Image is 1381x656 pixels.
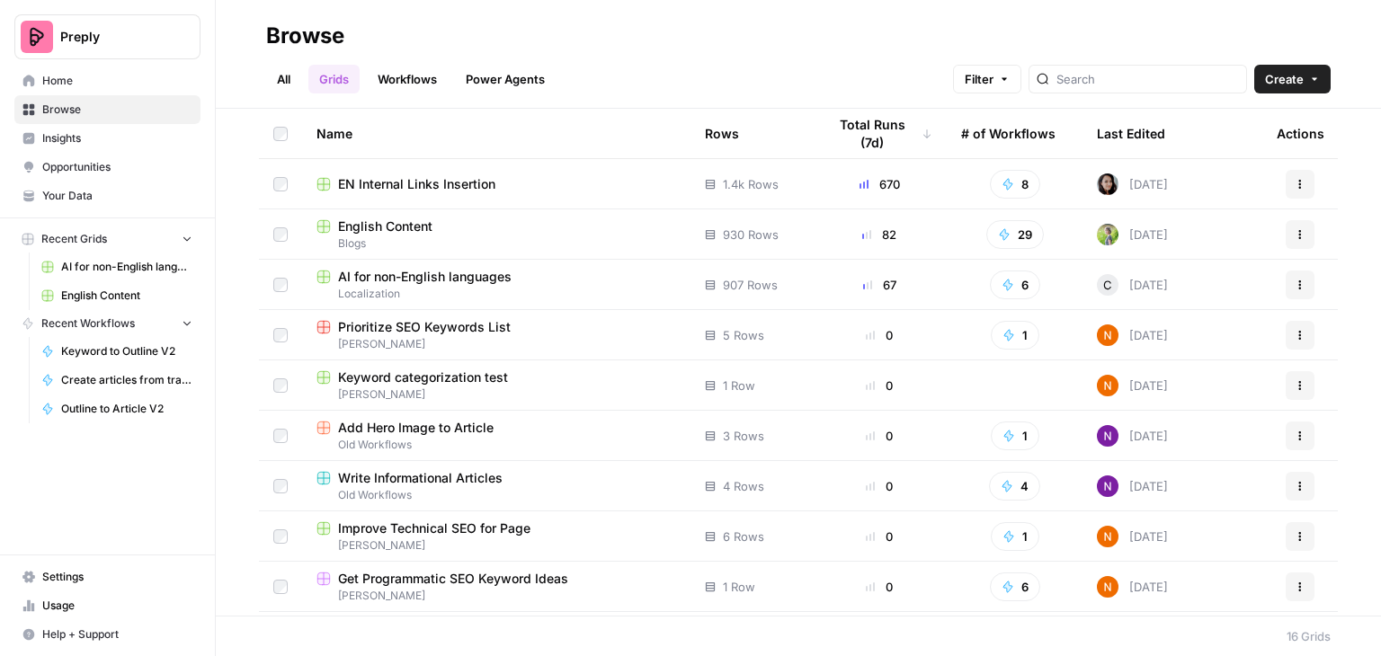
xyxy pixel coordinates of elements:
[1097,224,1168,245] div: [DATE]
[42,102,192,118] span: Browse
[826,377,932,394] div: 0
[316,386,676,403] span: [PERSON_NAME]
[455,65,556,93] a: Power Agents
[42,188,192,204] span: Your Data
[723,578,755,596] span: 1 Row
[14,591,200,620] a: Usage
[1097,576,1118,598] img: c37vr20y5fudypip844bb0rvyfb7
[266,65,301,93] a: All
[61,401,192,417] span: Outline to Article V2
[1265,70,1304,88] span: Create
[308,65,360,93] a: Grids
[1097,526,1118,547] img: c37vr20y5fudypip844bb0rvyfb7
[1097,324,1118,346] img: c37vr20y5fudypip844bb0rvyfb7
[338,469,503,487] span: Write Informational Articles
[990,572,1040,601] button: 6
[21,21,53,53] img: Preply Logo
[42,598,192,614] span: Usage
[14,620,200,649] button: Help + Support
[991,421,1039,450] button: 1
[991,522,1039,551] button: 1
[989,472,1040,501] button: 4
[33,281,200,310] a: English Content
[1097,526,1168,547] div: [DATE]
[1056,70,1239,88] input: Search
[986,220,1044,249] button: 29
[316,537,676,554] span: [PERSON_NAME]
[723,175,779,193] span: 1.4k Rows
[723,276,778,294] span: 907 Rows
[316,268,676,302] a: AI for non-English languagesLocalization
[316,588,676,604] span: [PERSON_NAME]
[14,14,200,59] button: Workspace: Preply
[1097,224,1118,245] img: x463fqydspcbsmdf8jjh9z70810l
[316,336,676,352] span: [PERSON_NAME]
[316,109,676,158] div: Name
[338,268,512,286] span: AI for non-English languages
[338,519,530,537] span: Improve Technical SEO for Page
[723,377,755,394] span: 1 Row
[826,477,932,495] div: 0
[33,337,200,366] a: Keyword to Outline V2
[42,73,192,89] span: Home
[1097,425,1118,447] img: kedmmdess6i2jj5txyq6cw0yj4oc
[338,175,495,193] span: EN Internal Links Insertion
[826,109,932,158] div: Total Runs (7d)
[826,175,932,193] div: 670
[826,427,932,445] div: 0
[723,226,779,244] span: 930 Rows
[14,563,200,591] a: Settings
[338,217,432,235] span: English Content
[266,22,344,50] div: Browse
[1097,375,1118,396] img: c37vr20y5fudypip844bb0rvyfb7
[1097,173,1118,195] img: 0od0somutai3rosqwdkhgswflu93
[338,570,568,588] span: Get Programmatic SEO Keyword Ideas
[33,253,200,281] a: AI for non-English languages
[316,235,676,252] span: Blogs
[316,286,676,302] span: Localization
[33,394,200,423] a: Outline to Article V2
[338,318,511,336] span: Prioritize SEO Keywords List
[1097,109,1165,158] div: Last Edited
[1103,276,1112,294] span: C
[1097,173,1168,195] div: [DATE]
[990,270,1040,299] button: 6
[61,288,192,304] span: English Content
[14,182,200,210] a: Your Data
[965,70,993,88] span: Filter
[316,217,676,252] a: English ContentBlogs
[42,130,192,146] span: Insights
[316,469,676,503] a: Write Informational ArticlesOld Workflows
[367,65,448,93] a: Workflows
[338,368,508,386] span: Keyword categorization test
[42,626,192,643] span: Help + Support
[14,153,200,182] a: Opportunities
[42,159,192,175] span: Opportunities
[61,259,192,275] span: AI for non-English languages
[1097,425,1168,447] div: [DATE]
[316,437,676,453] span: Old Workflows
[61,343,192,359] span: Keyword to Outline V2
[1287,627,1331,645] div: 16 Grids
[41,231,107,247] span: Recent Grids
[1097,324,1168,346] div: [DATE]
[991,321,1039,350] button: 1
[1097,274,1168,296] div: [DATE]
[826,578,932,596] div: 0
[953,65,1021,93] button: Filter
[826,326,932,344] div: 0
[723,326,764,344] span: 5 Rows
[338,419,494,437] span: Add Hero Image to Article
[826,527,932,545] div: 0
[1097,576,1168,598] div: [DATE]
[723,527,764,545] span: 6 Rows
[316,519,676,554] a: Improve Technical SEO for Page[PERSON_NAME]
[826,226,932,244] div: 82
[723,477,764,495] span: 4 Rows
[14,66,200,95] a: Home
[961,109,1056,158] div: # of Workflows
[990,170,1040,199] button: 8
[61,372,192,388] span: Create articles from transcript
[60,28,169,46] span: Preply
[14,226,200,253] button: Recent Grids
